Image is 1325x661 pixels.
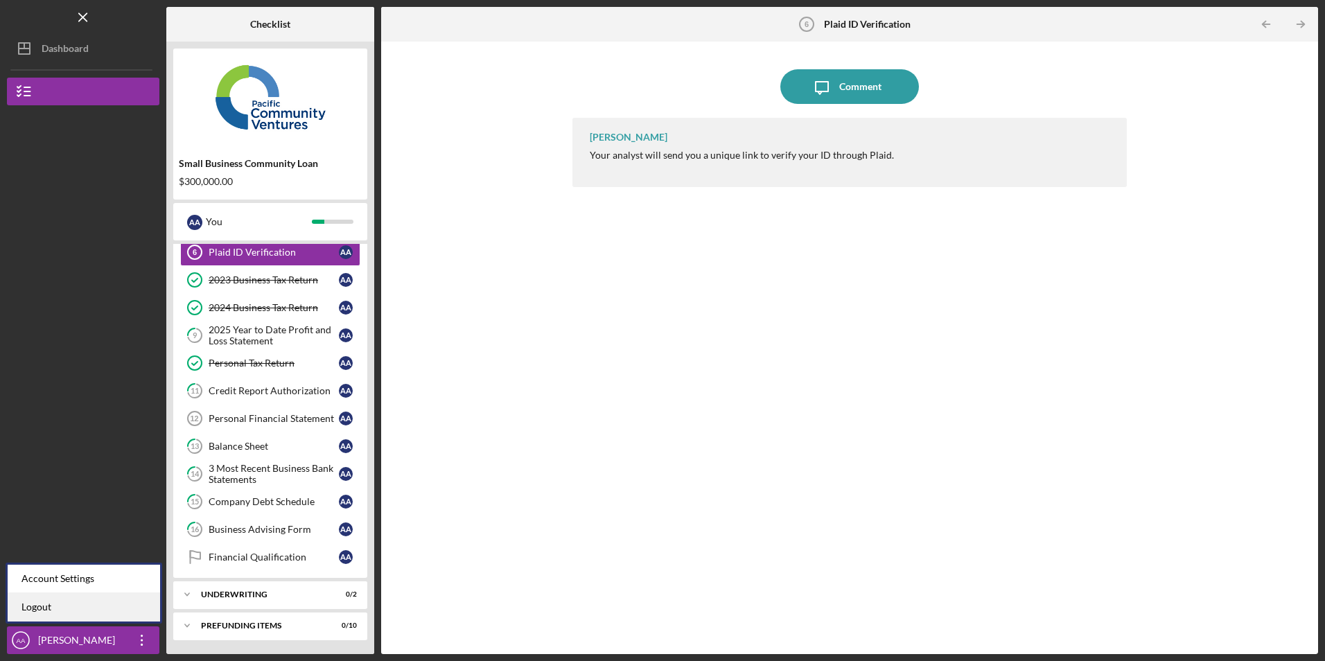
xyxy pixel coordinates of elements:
[339,245,353,259] div: A A
[179,176,362,187] div: $300,000.00
[8,565,160,593] div: Account Settings
[180,405,360,432] a: 12Personal Financial StatementAA
[17,637,26,644] text: AA
[209,552,339,563] div: Financial Qualification
[35,626,125,658] div: [PERSON_NAME]
[190,414,198,423] tspan: 12
[339,412,353,425] div: A A
[339,495,353,509] div: A A
[191,387,199,396] tspan: 11
[180,238,360,266] a: 6Plaid ID VerificationAA
[42,35,89,66] div: Dashboard
[180,321,360,349] a: 92025 Year to Date Profit and Loss StatementAA
[180,349,360,377] a: Personal Tax ReturnAA
[339,273,353,287] div: A A
[180,432,360,460] a: 13Balance SheetAA
[209,524,339,535] div: Business Advising Form
[590,150,894,161] div: Your analyst will send you a unique link to verify your ID through Plaid.
[209,302,339,313] div: 2024 Business Tax Return
[180,543,360,571] a: Financial QualificationAA
[7,35,159,62] button: Dashboard
[173,55,367,139] img: Product logo
[191,497,199,506] tspan: 15
[780,69,919,104] button: Comment
[824,19,911,30] b: Plaid ID Verification
[180,488,360,515] a: 15Company Debt ScheduleAA
[8,593,160,622] a: Logout
[339,522,353,536] div: A A
[201,622,322,630] div: Prefunding Items
[339,301,353,315] div: A A
[191,470,200,479] tspan: 14
[180,266,360,294] a: 2023 Business Tax ReturnAA
[187,215,202,230] div: A A
[206,210,312,233] div: You
[191,525,200,534] tspan: 16
[339,467,353,481] div: A A
[339,328,353,342] div: A A
[209,441,339,452] div: Balance Sheet
[193,248,197,256] tspan: 6
[180,294,360,321] a: 2024 Business Tax ReturnAA
[209,496,339,507] div: Company Debt Schedule
[193,331,198,340] tspan: 9
[209,385,339,396] div: Credit Report Authorization
[180,377,360,405] a: 11Credit Report AuthorizationAA
[201,590,322,599] div: Underwriting
[209,463,339,485] div: 3 Most Recent Business Bank Statements
[339,356,353,370] div: A A
[180,515,360,543] a: 16Business Advising FormAA
[209,324,339,346] div: 2025 Year to Date Profit and Loss Statement
[332,622,357,630] div: 0 / 10
[339,439,353,453] div: A A
[209,247,339,258] div: Plaid ID Verification
[839,69,881,104] div: Comment
[339,384,353,398] div: A A
[332,590,357,599] div: 0 / 2
[7,626,159,654] button: AA[PERSON_NAME]
[339,550,353,564] div: A A
[250,19,290,30] b: Checklist
[191,442,199,451] tspan: 13
[804,20,808,28] tspan: 6
[180,460,360,488] a: 143 Most Recent Business Bank StatementsAA
[209,358,339,369] div: Personal Tax Return
[590,132,667,143] div: [PERSON_NAME]
[209,413,339,424] div: Personal Financial Statement
[179,158,362,169] div: Small Business Community Loan
[209,274,339,285] div: 2023 Business Tax Return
